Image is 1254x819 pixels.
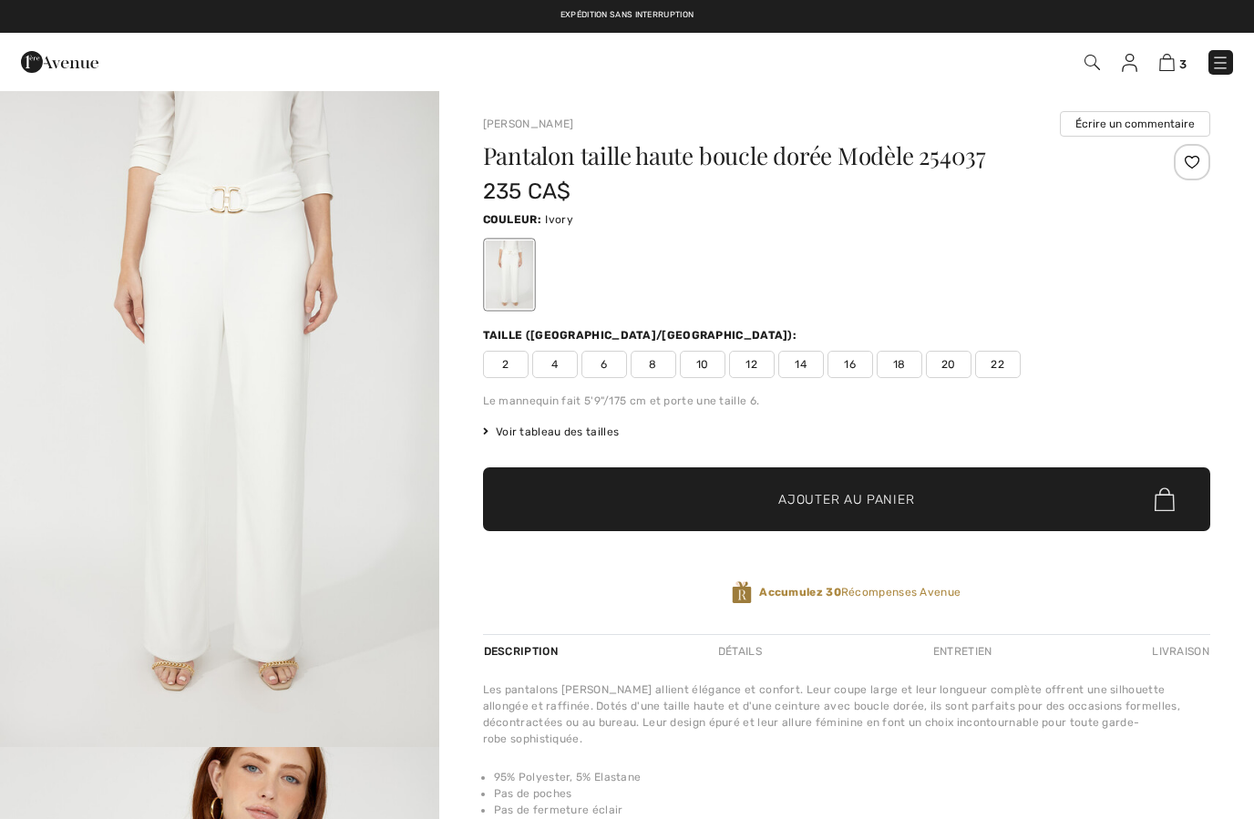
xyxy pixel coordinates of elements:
[21,52,98,69] a: 1ère Avenue
[21,44,98,80] img: 1ère Avenue
[1211,54,1229,72] img: Menu
[631,351,676,378] span: 8
[581,351,627,378] span: 6
[1060,111,1210,137] button: Écrire un commentaire
[494,769,1210,785] li: 95% Polyester, 5% Elastane
[1159,54,1175,71] img: Panier d'achat
[483,424,620,440] span: Voir tableau des tailles
[877,351,922,378] span: 18
[483,213,541,226] span: Couleur:
[1147,635,1210,668] div: Livraison
[483,118,574,130] a: [PERSON_NAME]
[485,241,532,309] div: Ivory
[483,681,1210,747] div: Les pantalons [PERSON_NAME] allient élégance et confort. Leur coupe large et leur longueur complè...
[1122,54,1137,72] img: Mes infos
[1159,51,1187,73] a: 3
[703,635,777,668] div: Détails
[827,351,873,378] span: 16
[778,490,914,509] span: Ajouter au panier
[483,327,801,343] div: Taille ([GEOGRAPHIC_DATA]/[GEOGRAPHIC_DATA]):
[483,467,1210,531] button: Ajouter au panier
[483,144,1089,168] h1: Pantalon taille haute boucle dorée Modèle 254037
[483,393,1210,409] div: Le mannequin fait 5'9"/175 cm et porte une taille 6.
[759,586,841,599] strong: Accumulez 30
[778,351,824,378] span: 14
[1084,55,1100,70] img: Recherche
[732,580,752,605] img: Récompenses Avenue
[975,351,1021,378] span: 22
[532,351,578,378] span: 4
[494,785,1210,802] li: Pas de poches
[545,213,573,226] span: Ivory
[680,351,725,378] span: 10
[483,351,529,378] span: 2
[1155,487,1175,511] img: Bag.svg
[729,351,775,378] span: 12
[483,179,571,204] span: 235 CA$
[926,351,971,378] span: 20
[483,635,562,668] div: Description
[918,635,1008,668] div: Entretien
[759,584,961,600] span: Récompenses Avenue
[1179,57,1187,71] span: 3
[494,802,1210,818] li: Pas de fermeture éclair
